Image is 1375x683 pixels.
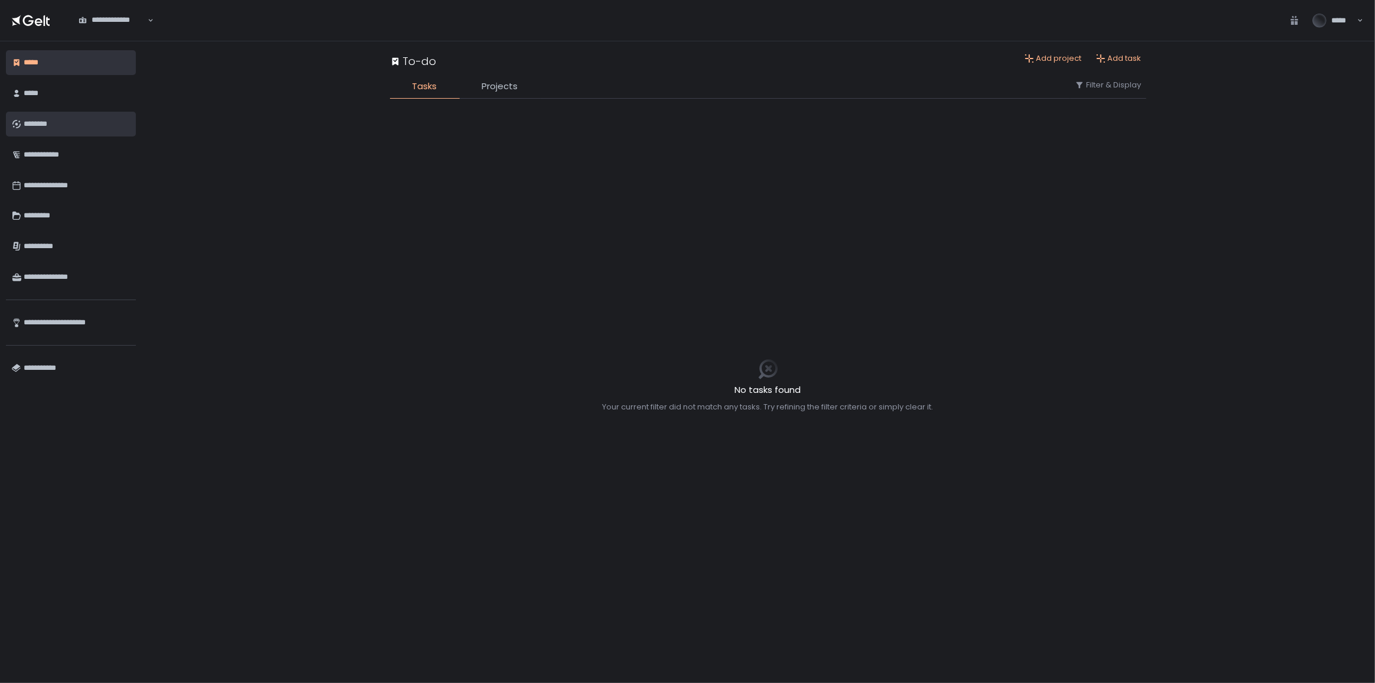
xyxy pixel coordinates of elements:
[1025,53,1082,64] button: Add project
[412,80,437,93] span: Tasks
[71,8,154,32] div: Search for option
[603,383,934,397] h2: No tasks found
[603,402,934,412] div: Your current filter did not match any tasks. Try refining the filter criteria or simply clear it.
[482,80,518,93] span: Projects
[1096,53,1142,64] button: Add task
[1075,80,1142,90] button: Filter & Display
[79,25,147,37] input: Search for option
[390,53,437,69] div: To-do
